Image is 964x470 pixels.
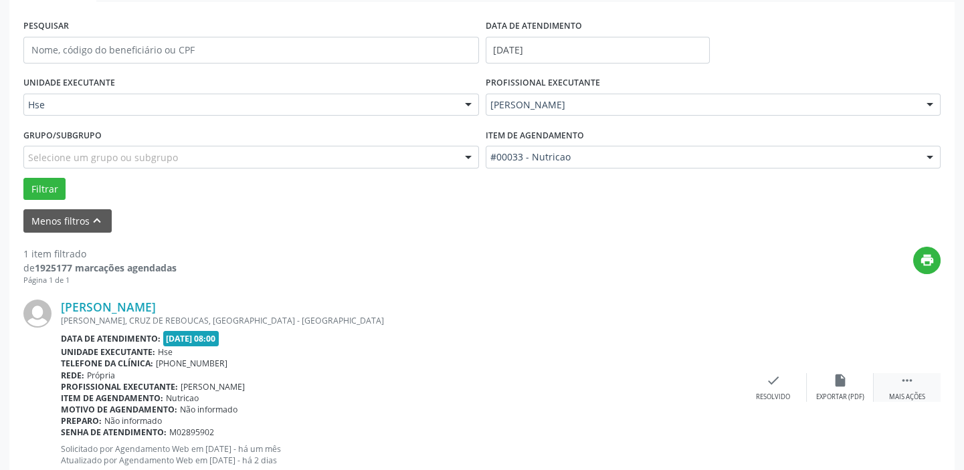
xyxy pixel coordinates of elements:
[61,381,178,392] b: Profissional executante:
[889,392,925,402] div: Mais ações
[90,213,104,228] i: keyboard_arrow_up
[23,73,115,94] label: UNIDADE EXECUTANTE
[900,373,914,388] i: 
[816,392,864,402] div: Exportar (PDF)
[486,73,600,94] label: PROFISSIONAL EXECUTANTE
[23,16,69,37] label: PESQUISAR
[87,370,115,381] span: Própria
[23,275,177,286] div: Página 1 de 1
[163,331,219,346] span: [DATE] 08:00
[61,333,161,344] b: Data de atendimento:
[61,415,102,427] b: Preparo:
[180,404,237,415] span: Não informado
[913,247,941,274] button: print
[920,253,935,267] i: print
[158,346,173,358] span: Hse
[490,150,914,164] span: #00033 - Nutricao
[23,300,52,328] img: img
[61,443,740,466] p: Solicitado por Agendamento Web em [DATE] - há um mês Atualizado por Agendamento Web em [DATE] - h...
[490,98,914,112] span: [PERSON_NAME]
[61,315,740,326] div: [PERSON_NAME], CRUZ DE REBOUCAS, [GEOGRAPHIC_DATA] - [GEOGRAPHIC_DATA]
[833,373,848,388] i: insert_drive_file
[23,261,177,275] div: de
[486,125,584,146] label: Item de agendamento
[156,358,227,369] span: [PHONE_NUMBER]
[23,37,479,64] input: Nome, código do beneficiário ou CPF
[181,381,245,392] span: [PERSON_NAME]
[166,392,199,404] span: Nutricao
[23,125,102,146] label: Grupo/Subgrupo
[766,373,781,388] i: check
[61,346,155,358] b: Unidade executante:
[23,178,66,201] button: Filtrar
[28,98,452,112] span: Hse
[23,247,177,261] div: 1 item filtrado
[35,261,177,274] strong: 1925177 marcações agendadas
[61,392,163,404] b: Item de agendamento:
[756,392,790,402] div: Resolvido
[104,415,162,427] span: Não informado
[486,16,582,37] label: DATA DE ATENDIMENTO
[61,427,167,438] b: Senha de atendimento:
[61,358,153,369] b: Telefone da clínica:
[61,404,177,415] b: Motivo de agendamento:
[61,300,156,314] a: [PERSON_NAME]
[28,150,178,164] span: Selecione um grupo ou subgrupo
[486,37,710,64] input: Selecione um intervalo
[61,370,84,381] b: Rede:
[169,427,214,438] span: M02895902
[23,209,112,233] button: Menos filtroskeyboard_arrow_up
